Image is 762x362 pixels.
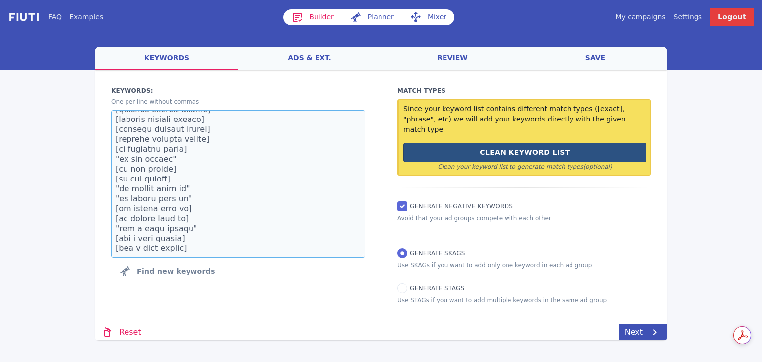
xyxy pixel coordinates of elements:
[410,285,464,292] span: Generate STAGs
[397,201,407,211] input: Generate Negative keywords
[403,104,646,135] p: Since your keyword list contains different match types ([exact], "phrase", etc) we will add your ...
[524,47,667,70] a: save
[615,12,665,22] a: My campaigns
[397,214,651,223] p: Avoid that your ad groups compete with each other
[410,203,513,210] span: Generate Negative keywords
[111,97,365,106] p: One per line without commas
[397,248,407,258] input: Generate SKAGs
[342,9,402,25] a: Planner
[402,9,454,25] a: Mixer
[48,12,62,22] a: FAQ
[69,12,103,22] a: Examples
[397,283,407,293] input: Generate STAGs
[238,47,381,70] a: ads & ext.
[397,261,651,270] p: Use SKAGs if you want to add only one keyword in each ad group
[397,86,651,95] p: Match Types
[8,11,40,23] img: f731f27.png
[583,163,612,170] span: (optional)
[381,47,524,70] a: review
[283,9,342,25] a: Builder
[111,86,365,95] label: Keywords:
[619,324,667,340] a: Next
[410,250,465,257] span: Generate SKAGs
[403,143,646,162] button: Clean Keyword List
[710,8,754,26] a: Logout
[397,296,651,304] p: Use STAGs if you want to add multiple keywords in the same ad group
[403,162,646,171] p: Clean your keyword list to generate match types
[95,47,238,70] a: keywords
[674,12,702,22] a: Settings
[95,324,147,340] a: Reset
[111,261,223,281] button: Click to find new keywords related to those above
